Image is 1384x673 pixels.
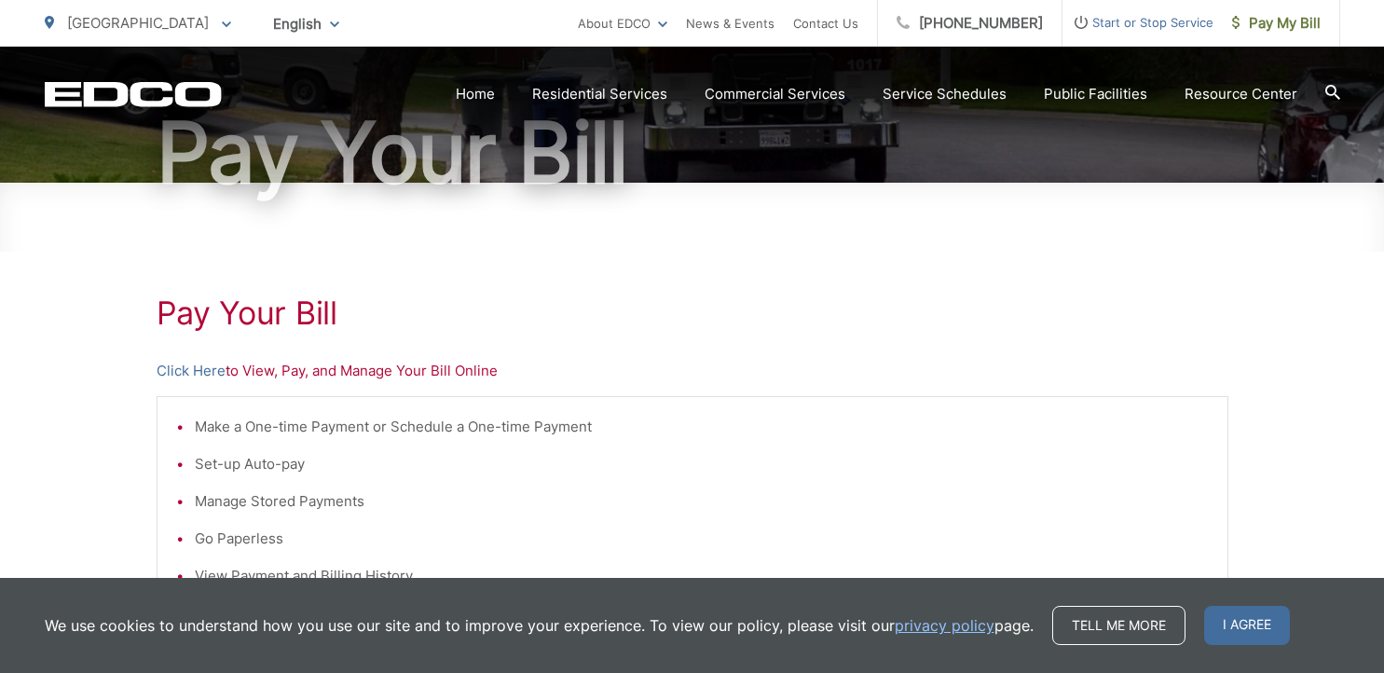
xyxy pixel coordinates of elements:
[686,12,774,34] a: News & Events
[45,81,222,107] a: EDCD logo. Return to the homepage.
[456,83,495,105] a: Home
[45,614,1034,637] p: We use cookies to understand how you use our site and to improve your experience. To view our pol...
[578,12,667,34] a: About EDCO
[532,83,667,105] a: Residential Services
[1232,12,1321,34] span: Pay My Bill
[259,7,353,40] span: English
[793,12,858,34] a: Contact Us
[883,83,1007,105] a: Service Schedules
[1044,83,1147,105] a: Public Facilities
[195,490,1209,513] li: Manage Stored Payments
[157,360,1228,382] p: to View, Pay, and Manage Your Bill Online
[705,83,845,105] a: Commercial Services
[195,565,1209,587] li: View Payment and Billing History
[195,416,1209,438] li: Make a One-time Payment or Schedule a One-time Payment
[67,14,209,32] span: [GEOGRAPHIC_DATA]
[895,614,994,637] a: privacy policy
[1052,606,1185,645] a: Tell me more
[157,360,226,382] a: Click Here
[45,106,1340,199] h1: Pay Your Bill
[195,528,1209,550] li: Go Paperless
[195,453,1209,475] li: Set-up Auto-pay
[1185,83,1297,105] a: Resource Center
[157,295,1228,332] h1: Pay Your Bill
[1204,606,1290,645] span: I agree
